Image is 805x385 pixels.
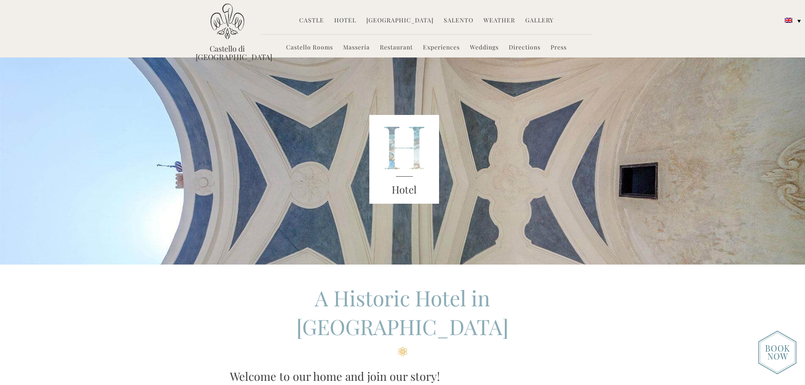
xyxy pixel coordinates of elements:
a: Weather [483,16,515,26]
h2: A Historic Hotel in [GEOGRAPHIC_DATA] [230,284,575,356]
a: Experiences [423,43,460,53]
img: English [785,18,792,23]
a: Gallery [525,16,554,26]
a: [GEOGRAPHIC_DATA] [366,16,434,26]
h3: Hotel [369,182,439,197]
img: castello_header_block.png [369,115,439,204]
a: Castello di [GEOGRAPHIC_DATA] [196,44,259,61]
a: Directions [509,43,540,53]
a: Hotel [334,16,356,26]
a: Press [551,43,567,53]
h3: Welcome to our home and join our story! [230,368,575,385]
a: Restaurant [380,43,413,53]
a: Weddings [470,43,499,53]
img: Castello di Ugento [210,3,244,39]
a: Masseria [343,43,370,53]
a: Castle [299,16,324,26]
a: Salento [444,16,473,26]
img: new-booknow.png [758,330,797,374]
a: Castello Rooms [286,43,333,53]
